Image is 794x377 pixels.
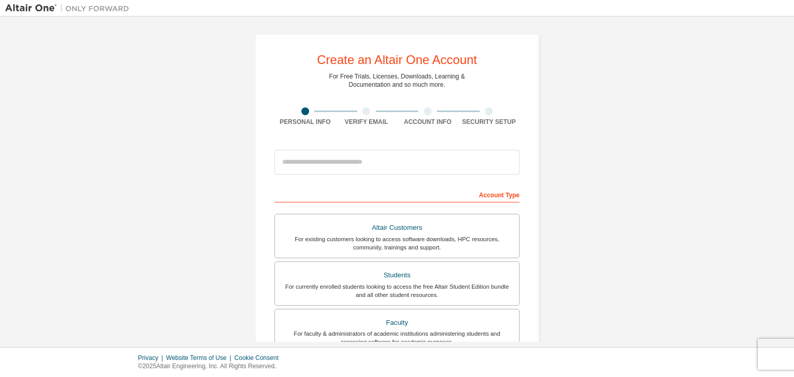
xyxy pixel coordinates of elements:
[274,118,336,126] div: Personal Info
[281,221,513,235] div: Altair Customers
[397,118,459,126] div: Account Info
[336,118,398,126] div: Verify Email
[234,354,284,362] div: Cookie Consent
[329,72,465,89] div: For Free Trials, Licenses, Downloads, Learning & Documentation and so much more.
[281,316,513,330] div: Faculty
[5,3,134,13] img: Altair One
[317,54,477,66] div: Create an Altair One Account
[281,282,513,299] div: For currently enrolled students looking to access the free Altair Student Edition bundle and all ...
[459,118,520,126] div: Security Setup
[281,329,513,346] div: For faculty & administrators of academic institutions administering students and accessing softwa...
[138,354,166,362] div: Privacy
[138,362,285,371] p: © 2025 Altair Engineering, Inc. All Rights Reserved.
[281,235,513,252] div: For existing customers looking to access software downloads, HPC resources, community, trainings ...
[281,268,513,282] div: Students
[274,186,520,202] div: Account Type
[166,354,234,362] div: Website Terms of Use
